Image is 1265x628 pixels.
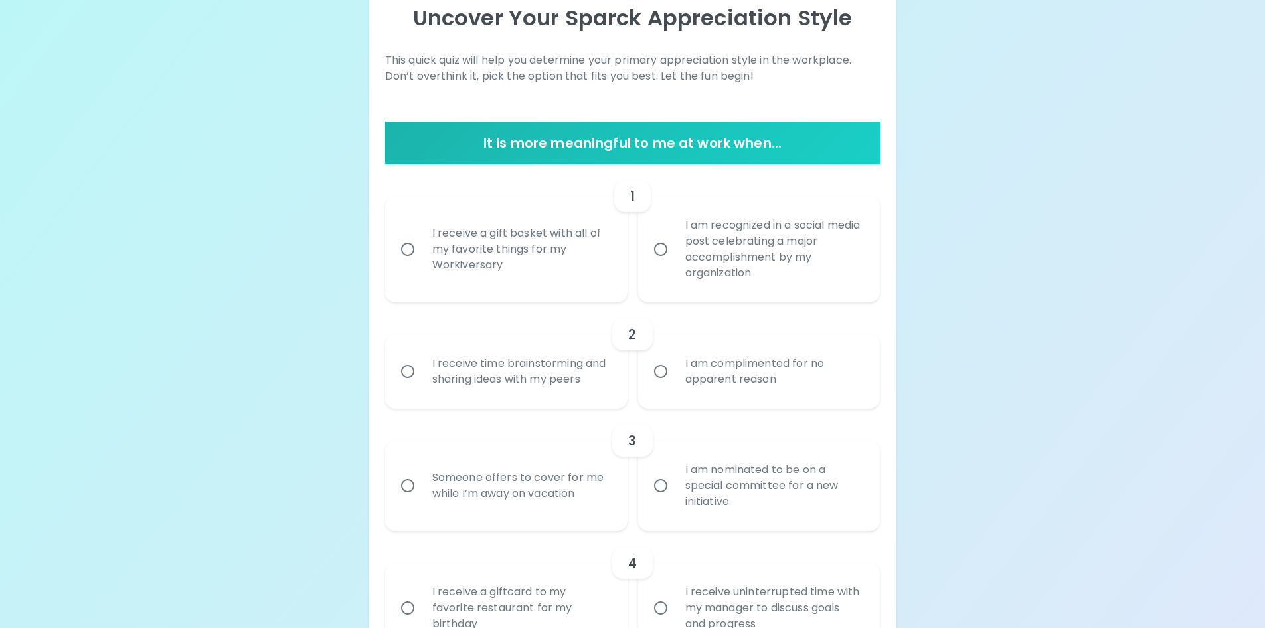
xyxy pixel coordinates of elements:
p: This quick quiz will help you determine your primary appreciation style in the workplace. Don’t o... [385,52,881,84]
div: I am nominated to be on a special committee for a new initiative [675,446,873,526]
h6: 2 [628,324,636,345]
div: I receive time brainstorming and sharing ideas with my peers [422,340,620,403]
h6: It is more meaningful to me at work when... [390,132,875,154]
div: choice-group-check [385,409,881,531]
div: I receive a gift basket with all of my favorite things for my Workiversary [422,209,620,289]
p: Uncover Your Sparck Appreciation Style [385,5,881,31]
h6: 3 [628,430,636,451]
h6: 4 [628,552,637,574]
div: choice-group-check [385,164,881,302]
div: I am recognized in a social media post celebrating a major accomplishment by my organization [675,201,873,297]
div: Someone offers to cover for me while I’m away on vacation [422,454,620,518]
div: I am complimented for no apparent reason [675,340,873,403]
h6: 1 [630,185,635,207]
div: choice-group-check [385,302,881,409]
